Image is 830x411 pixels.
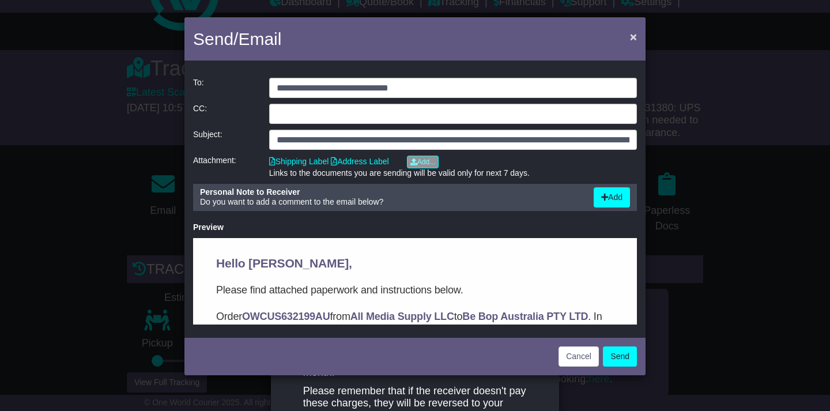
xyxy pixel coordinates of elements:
span: Hello [PERSON_NAME], [23,18,159,32]
button: Send [603,346,637,367]
button: Close [624,25,643,48]
div: Preview [193,223,637,232]
div: CC: [187,104,263,124]
div: To: [187,78,263,98]
a: Add... [407,156,439,168]
a: Shipping Label [269,157,329,166]
a: Address Label [331,157,389,166]
strong: OWCUS632199AU [49,73,137,84]
h4: Send/Email [193,26,281,52]
button: Cancel [559,346,599,367]
button: Add [594,187,630,208]
span: × [630,30,637,43]
p: Please find attached paperwork and instructions below. [23,44,421,60]
p: Order from to . In this email you’ll find important information about your order, and what you ne... [23,70,421,119]
div: Attachment: [187,156,263,178]
div: Links to the documents you are sending will be valid only for next 7 days. [269,168,637,178]
strong: Be Bop Australia PTY LTD [269,73,395,84]
div: Subject: [187,130,263,150]
div: Do you want to add a comment to the email below? [194,187,588,208]
strong: All Media Supply LLC [157,73,261,84]
div: Personal Note to Receiver [200,187,582,197]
